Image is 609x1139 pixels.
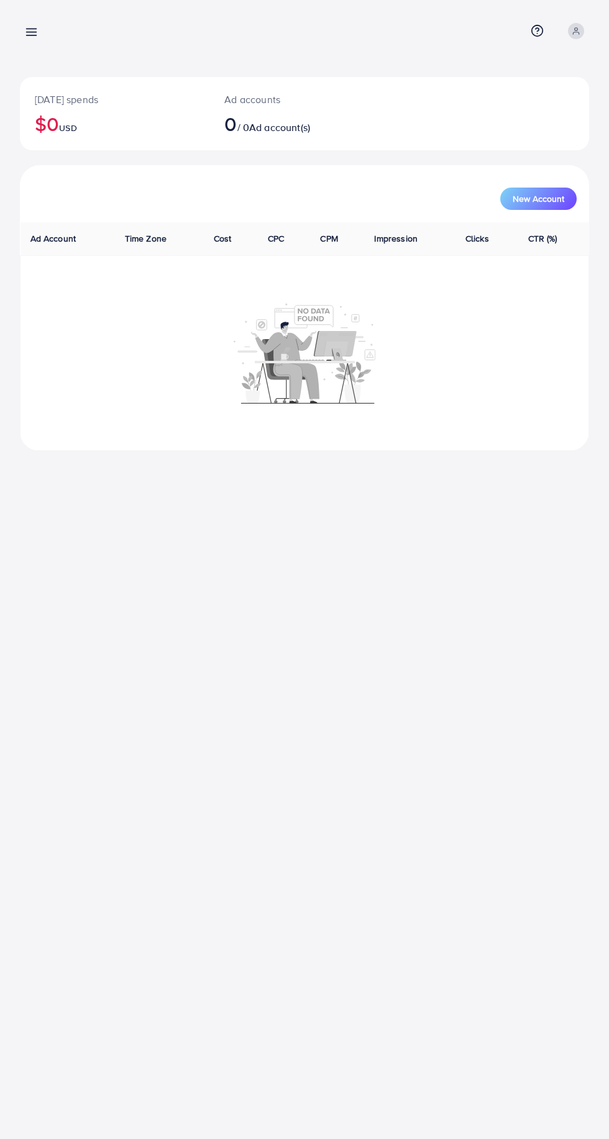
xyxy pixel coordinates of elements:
span: CPM [320,232,337,245]
img: No account [234,302,375,404]
span: Cost [214,232,232,245]
span: Clicks [465,232,489,245]
span: CTR (%) [528,232,557,245]
h2: $0 [35,112,195,135]
p: [DATE] spends [35,92,195,107]
button: New Account [500,188,577,210]
span: Ad account(s) [249,120,310,134]
span: Time Zone [125,232,167,245]
span: Ad Account [30,232,76,245]
span: New Account [513,194,564,203]
span: USD [59,122,76,134]
span: CPC [268,232,284,245]
span: 0 [224,109,237,138]
span: Impression [374,232,418,245]
h2: / 0 [224,112,337,135]
p: Ad accounts [224,92,337,107]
